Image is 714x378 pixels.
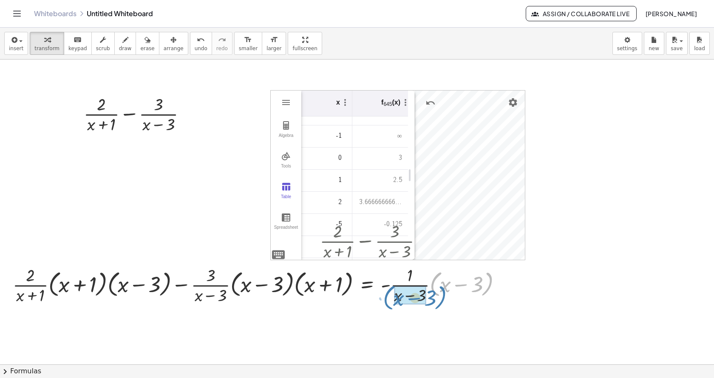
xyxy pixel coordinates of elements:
[301,170,345,191] div: 1
[216,45,228,51] span: redo
[415,91,525,260] canvas: Graphics View 1
[645,10,697,17] span: [PERSON_NAME]
[352,170,405,191] div: 2.5
[114,32,136,55] button: draw
[644,32,664,55] button: new
[281,97,291,108] img: Main Menu
[4,32,28,55] button: insert
[301,214,345,235] div: -5
[68,45,87,51] span: keypad
[34,9,76,18] a: Whiteboards
[352,125,405,147] div: ∞
[301,148,345,169] div: 0
[234,32,262,55] button: format_sizesmaller
[10,7,24,20] button: Toggle navigation
[383,101,392,107] sub: 645
[30,32,64,55] button: transform
[239,45,258,51] span: smaller
[272,164,300,176] div: Tools
[266,45,281,51] span: larger
[140,45,154,51] span: erase
[212,32,232,55] button: redoredo
[526,6,637,21] button: Assign / Collaborate Live
[617,45,637,51] span: settings
[612,32,642,55] button: settings
[336,96,340,106] div: x
[195,45,207,51] span: undo
[671,45,683,51] span: save
[694,45,705,51] span: load
[272,133,300,145] div: Algebra
[288,32,322,55] button: fullscreen
[270,90,525,260] div: Graphing Calculator
[96,45,110,51] span: scrub
[649,45,659,51] span: new
[638,6,704,21] button: [PERSON_NAME]
[64,32,92,55] button: keyboardkeypad
[197,35,205,45] i: undo
[74,35,82,45] i: keyboard
[218,35,226,45] i: redo
[666,32,688,55] button: save
[159,32,188,55] button: arrange
[91,32,115,55] button: scrub
[381,96,400,106] div: f (x)
[136,32,159,55] button: erase
[34,45,59,51] span: transform
[352,148,405,169] div: 3
[689,32,710,55] button: load
[292,45,317,51] span: fullscreen
[352,192,405,213] div: 3.6666666666667
[301,192,345,213] div: 2
[164,45,184,51] span: arrange
[9,45,23,51] span: insert
[423,95,438,111] button: Undo
[301,126,345,147] div: -1
[190,32,212,55] button: undoundo
[244,35,252,45] i: format_size
[270,35,278,45] i: format_size
[119,45,132,51] span: draw
[272,194,300,206] div: Table
[352,214,405,235] div: -0.125
[505,95,521,110] button: Settings
[262,32,286,55] button: format_sizelarger
[533,10,629,17] span: Assign / Collaborate Live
